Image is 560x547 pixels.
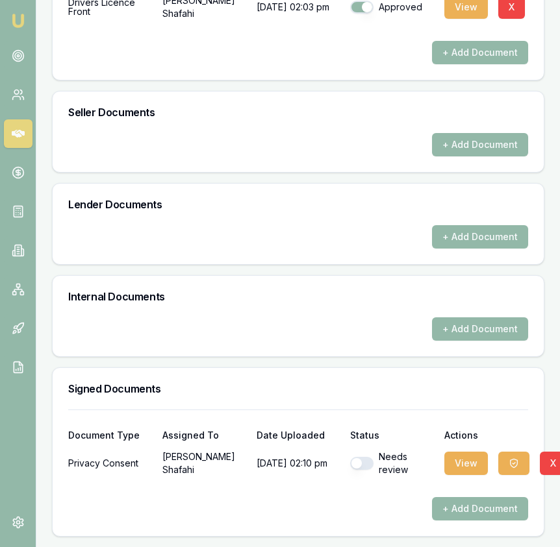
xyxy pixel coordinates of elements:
div: Status [350,431,434,440]
div: Privacy Consent [68,450,152,476]
div: Needs review [350,450,434,476]
div: Assigned To [162,431,246,440]
button: + Add Document [432,133,528,156]
h3: Seller Documents [68,107,528,117]
div: Date Uploaded [257,431,340,440]
p: [DATE] 02:10 pm [257,450,340,476]
h3: Signed Documents [68,383,528,394]
h3: Internal Documents [68,291,528,302]
button: + Add Document [432,497,528,520]
h3: Lender Documents [68,199,528,210]
div: Document Type [68,431,152,440]
button: + Add Document [432,225,528,249]
img: emu-icon-u.png [10,13,26,29]
div: Approved [350,1,434,14]
div: Actions [444,431,528,440]
p: [PERSON_NAME] Shafahi [162,450,246,476]
button: View [444,452,488,475]
button: + Add Document [432,317,528,341]
button: + Add Document [432,41,528,64]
